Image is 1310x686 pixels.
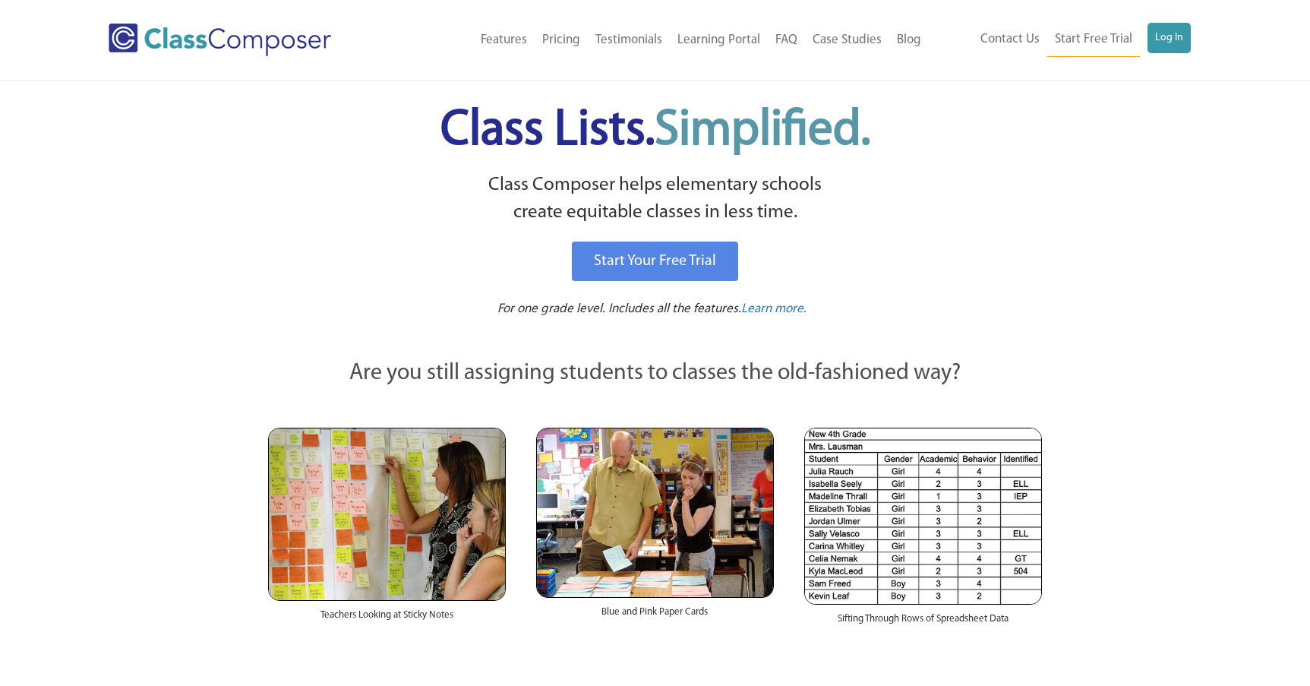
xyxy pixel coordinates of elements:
img: Spreadsheets [804,428,1042,605]
div: Teachers Looking at Sticky Notes [268,601,506,637]
a: Start Free Trial [1047,23,1140,57]
p: Class Composer helps elementary schools create equitable classes in less time. [266,172,1045,227]
span: Learn more. [741,302,807,315]
img: Teachers Looking at Sticky Notes [268,428,506,601]
img: Class Composer [109,24,331,56]
a: Learning Portal [670,24,768,57]
a: Case Studies [805,24,889,57]
a: Blog [889,24,929,57]
div: Blue and Pink Paper Cards [536,598,774,634]
a: FAQ [768,24,805,57]
a: Pricing [535,24,588,57]
a: Features [473,24,535,57]
a: Start Your Free Trial [572,242,738,281]
img: Blue and Pink Paper Cards [536,428,774,597]
span: Start Your Free Trial [594,254,716,269]
span: Class Lists. [440,106,870,156]
a: Testimonials [588,24,670,57]
a: Contact Us [973,23,1047,56]
span: Simplified. [655,106,870,156]
p: Are you still assigning students to classes the old-fashioned way? [268,357,1043,390]
span: For one grade level. Includes all the features. [497,302,741,315]
nav: Header Menu [929,23,1191,57]
a: Learn more. [741,300,807,319]
a: Log In [1147,23,1191,53]
nav: Header Menu [393,24,929,57]
div: Sifting Through Rows of Spreadsheet Data [804,605,1042,641]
